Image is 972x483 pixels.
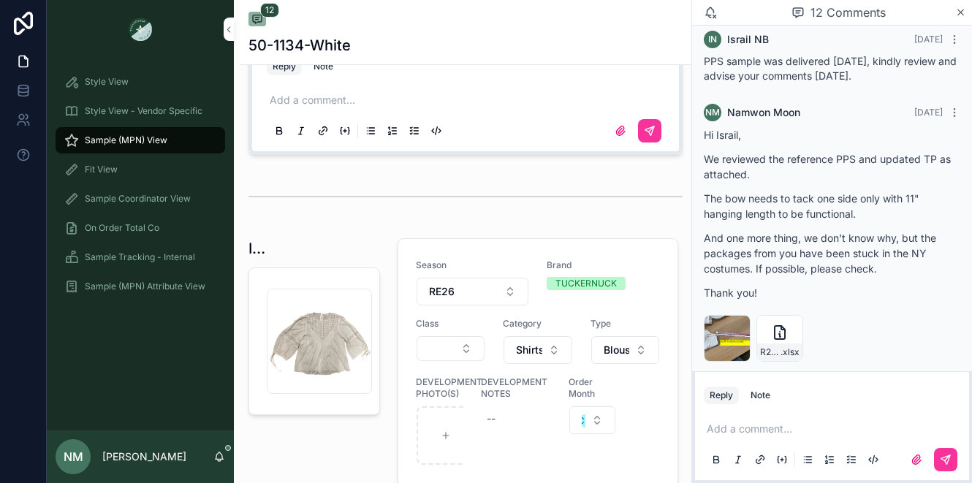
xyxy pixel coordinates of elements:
[487,411,496,426] div: --
[85,251,195,263] span: Sample Tracking - Internal
[727,105,800,120] span: Namwon Moon
[704,151,960,182] p: We reviewed the reference PPS and updated TP as attached.
[56,127,225,153] a: Sample (MPN) View
[417,278,528,305] button: Select Button
[704,191,960,221] p: The bow needs to tack one side only with 11" hanging length to be functional.
[416,376,463,400] span: DEVELOPMENT PHOTO(S)
[56,244,225,270] a: Sample Tracking - Internal
[914,107,943,118] span: [DATE]
[727,32,769,47] span: Israil NB
[56,98,225,124] a: Style View - Vendor Specific
[516,343,542,357] span: Shirts
[914,34,943,45] span: [DATE]
[704,55,957,82] span: PPS sample was delivered [DATE], kindly review and advise your comments [DATE].
[745,387,776,404] button: Note
[481,376,550,400] span: DEVELOPMENT NOTES
[260,3,279,18] span: 12
[503,318,572,330] span: Category
[704,127,960,142] p: Hi Israil,
[704,285,960,300] p: Thank you!
[591,336,659,364] button: Select Button
[504,336,572,364] button: Select Button
[810,4,886,21] span: 12 Comments
[56,273,225,300] a: Sample (MPN) Attribute View
[56,186,225,212] a: Sample Coordinator View
[56,156,225,183] a: Fit View
[248,35,351,56] h1: 50-1134-White
[429,284,455,299] span: RE26
[705,107,720,118] span: NM
[547,259,660,271] span: Brand
[56,215,225,241] a: On Order Total Co
[760,346,781,358] span: R26-50-1134_PEASANT-TOP-W-EYELET-INSET_NATH_PPS-App_[DATE]
[102,449,186,464] p: [PERSON_NAME]
[416,318,485,330] span: Class
[704,230,960,276] p: And one more thing, we don't know why, but the packages from you have been stuck in the NY costum...
[56,69,225,95] a: Style View
[708,34,717,45] span: IN
[85,105,202,117] span: Style View - Vendor Specific
[267,58,302,75] button: Reply
[248,238,270,259] h1: Idea/Style Details
[591,318,660,330] span: Type
[704,387,739,404] button: Reply
[85,193,191,205] span: Sample Coordinator View
[85,164,118,175] span: Fit View
[416,259,529,271] span: Season
[417,336,485,361] button: Select Button
[85,134,167,146] span: Sample (MPN) View
[85,281,205,292] span: Sample (MPN) Attribute View
[85,76,129,88] span: Style View
[314,61,333,72] div: Note
[555,277,617,290] div: TUCKERNUCK
[569,376,616,400] span: Order Month
[64,448,83,465] span: NM
[85,222,159,234] span: On Order Total Co
[248,12,266,29] button: 12
[569,406,615,434] button: Select Button
[308,58,339,75] button: Note
[47,58,234,319] div: scrollable content
[751,389,770,401] div: Note
[129,18,152,41] img: App logo
[781,346,800,358] span: .xlsx
[604,343,629,357] span: Blouses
